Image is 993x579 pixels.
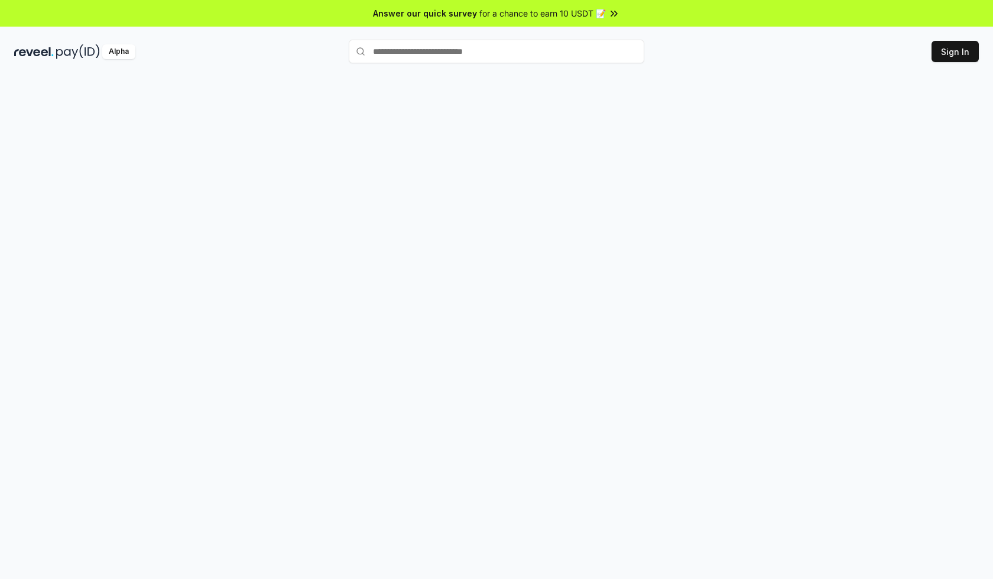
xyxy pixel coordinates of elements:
[479,7,606,20] span: for a chance to earn 10 USDT 📝
[932,41,979,62] button: Sign In
[373,7,477,20] span: Answer our quick survey
[102,44,135,59] div: Alpha
[56,44,100,59] img: pay_id
[14,44,54,59] img: reveel_dark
